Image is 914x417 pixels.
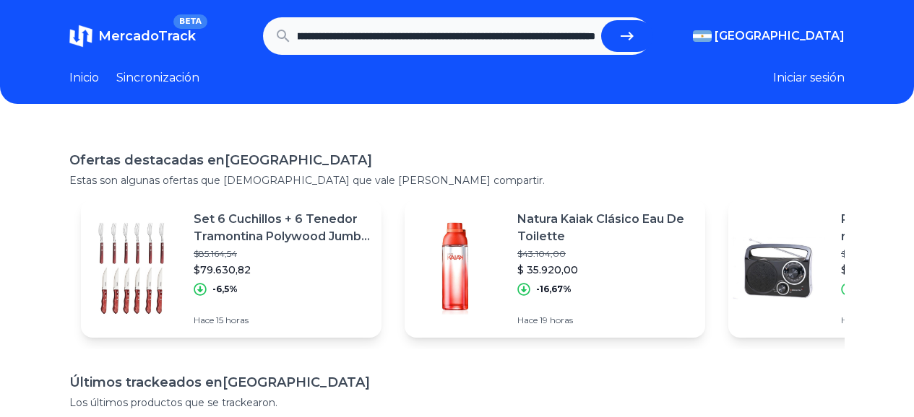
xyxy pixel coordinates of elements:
[841,248,890,259] font: $ 41.899,00
[517,263,578,276] font: $ 35.920,00
[69,374,223,390] font: Últimos trackeados en
[69,69,99,87] a: Inicio
[536,284,572,294] font: -16,67%
[212,284,238,294] font: -6,5%
[69,25,92,48] img: MercadoTrack
[728,218,829,319] img: Imagen destacada
[223,374,370,390] font: [GEOGRAPHIC_DATA]
[405,218,506,319] img: Imagen destacada
[69,25,196,48] a: MercadoTrackBETA
[225,152,372,168] font: [GEOGRAPHIC_DATA]
[540,315,573,325] font: 19 horas
[693,30,712,42] img: Argentina
[69,152,225,168] font: Ofertas destacadas en
[773,71,845,84] font: Iniciar sesión
[517,212,684,243] font: Natura Kaiak Clásico Eau De Toilette
[405,199,705,338] a: Imagen destacadaNatura Kaiak Clásico Eau De Toilette$43.104,00$ 35.920,00-16,67%Hace 19 horas
[81,199,381,338] a: Imagen destacadaSet 6 Cuchillos + 6 Tenedor Tramontina Polywood Jumbo Asado$85.164,54$79.630,82-6...
[194,212,370,260] font: Set 6 Cuchillos + 6 Tenedor Tramontina Polywood Jumbo Asado
[194,248,237,259] font: $85.164,54
[69,396,277,409] font: Los últimos productos que se trackearon.
[194,263,251,276] font: $79.630,82
[517,315,538,325] font: Hace
[116,69,199,87] a: Sincronización
[179,17,202,26] font: BETA
[841,263,902,276] font: $ 39.899,00
[216,315,249,325] font: 15 horas
[69,71,99,84] font: Inicio
[194,315,214,325] font: Hace
[693,27,845,45] button: [GEOGRAPHIC_DATA]
[98,28,196,44] font: MercadoTrack
[116,71,199,84] font: Sincronización
[517,248,566,259] font: $43.104,00
[69,174,545,187] font: Estas son algunas ofertas que [DEMOGRAPHIC_DATA] que vale [PERSON_NAME] compartir.
[81,218,182,319] img: Imagen destacada
[841,315,861,325] font: Hace
[773,69,845,87] button: Iniciar sesión
[715,29,845,43] font: [GEOGRAPHIC_DATA]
